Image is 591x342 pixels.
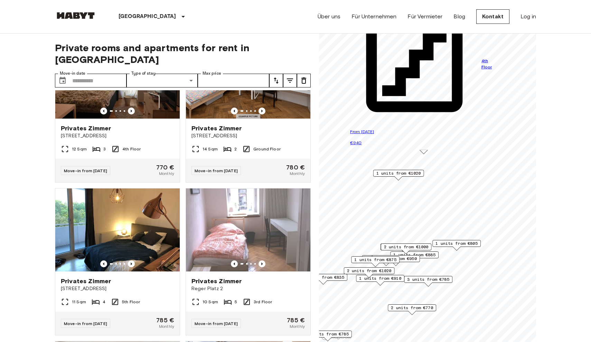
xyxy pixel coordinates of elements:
[391,305,433,311] span: 2 units from €770
[481,58,498,70] span: 4th Floor
[259,108,265,114] button: Previous image
[376,170,421,176] span: 1 units from €1020
[384,244,429,250] span: 2 units from €1000
[375,256,417,262] span: 2 units from €950
[373,170,424,181] div: Map marker
[404,276,452,287] div: Map marker
[191,124,242,132] span: Privates Zimmer
[55,35,180,183] a: Marketing picture of unit DE-02-003-002-01HFPrevious imagePrevious imagePrivates Zimmer[STREET_AD...
[61,132,174,139] span: [STREET_ADDRESS]
[195,321,238,326] span: Move-in from [DATE]
[254,299,272,305] span: 3rd Floor
[186,35,311,183] a: Marketing picture of unit DE-02-026-02MPrevious imagePrevious imagePrivates Zimmer[STREET_ADDRESS...
[393,252,435,258] span: 1 units from €885
[191,285,305,292] span: Reger Platz 2
[347,268,392,274] span: 2 units from €1020
[520,12,536,21] a: Log in
[318,12,340,21] a: Über uns
[356,275,404,286] div: Map marker
[287,317,305,323] span: 785 €
[61,277,111,285] span: Privates Zimmer
[55,188,180,271] img: Marketing picture of unit DE-02-006-003-04HF
[407,12,442,21] a: Für Vermieter
[64,168,107,173] span: Move-in from [DATE]
[234,146,237,152] span: 2
[72,299,86,305] span: 11 Sqm
[159,170,174,177] span: Monthly
[253,146,281,152] span: Ground Floor
[435,240,478,247] span: 1 units from €805
[350,139,497,146] p: €940
[362,255,410,266] div: Map marker
[259,260,265,267] button: Previous image
[203,71,221,76] label: Max price
[302,274,344,280] span: 1 units from €835
[388,304,436,315] div: Map marker
[303,331,352,341] div: Map marker
[186,188,311,335] a: Marketing picture of unit DE-02-011-05MPrevious imagePrevious imagePrivates ZimmerReger Platz 210...
[203,299,218,305] span: 10 Sqm
[350,129,374,134] span: From [DATE]
[55,42,311,65] span: Private rooms and apartments for rent in [GEOGRAPHIC_DATA]
[381,243,432,254] div: Map marker
[453,12,465,21] a: Blog
[122,146,141,152] span: 4th Floor
[103,146,106,152] span: 3
[60,71,85,76] label: Move-in date
[72,146,87,152] span: 12 Sqm
[231,260,238,267] button: Previous image
[191,277,242,285] span: Privates Zimmer
[122,299,140,305] span: 5th Floor
[269,74,283,87] button: tune
[159,323,174,330] span: Monthly
[61,124,111,132] span: Privates Zimmer
[100,108,107,114] button: Previous image
[286,164,305,170] span: 780 €
[131,71,156,76] label: Type of stay
[128,260,135,267] button: Previous image
[372,255,420,266] div: Map marker
[56,74,69,87] button: Choose date
[290,323,305,330] span: Monthly
[231,108,238,114] button: Previous image
[64,321,107,326] span: Move-in from [DATE]
[283,74,297,87] button: tune
[354,257,396,263] span: 1 units from €875
[365,256,407,262] span: 1 units from €865
[307,331,349,337] span: 1 units from €785
[55,188,180,335] a: Marketing picture of unit DE-02-006-003-04HFPrevious imagePrevious imagePrivates Zimmer[STREET_AD...
[61,285,174,292] span: [STREET_ADDRESS]
[103,299,105,305] span: 4
[351,12,396,21] a: Für Unternehmen
[299,274,347,285] div: Map marker
[297,74,311,87] button: tune
[156,317,174,323] span: 785 €
[186,188,310,271] img: Marketing picture of unit DE-02-011-05M
[100,260,107,267] button: Previous image
[191,132,305,139] span: [STREET_ADDRESS]
[128,108,135,114] button: Previous image
[119,12,176,21] p: [GEOGRAPHIC_DATA]
[195,168,238,173] span: Move-in from [DATE]
[344,267,395,278] div: Map marker
[203,146,218,152] span: 14 Sqm
[55,12,96,19] img: Habyt
[359,275,401,281] span: 1 units from €910
[290,170,305,177] span: Monthly
[407,276,449,283] span: 3 units from €785
[432,240,481,251] div: Map marker
[235,299,237,305] span: 5
[351,256,400,267] div: Map marker
[476,9,509,24] a: Kontakt
[156,164,174,170] span: 770 €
